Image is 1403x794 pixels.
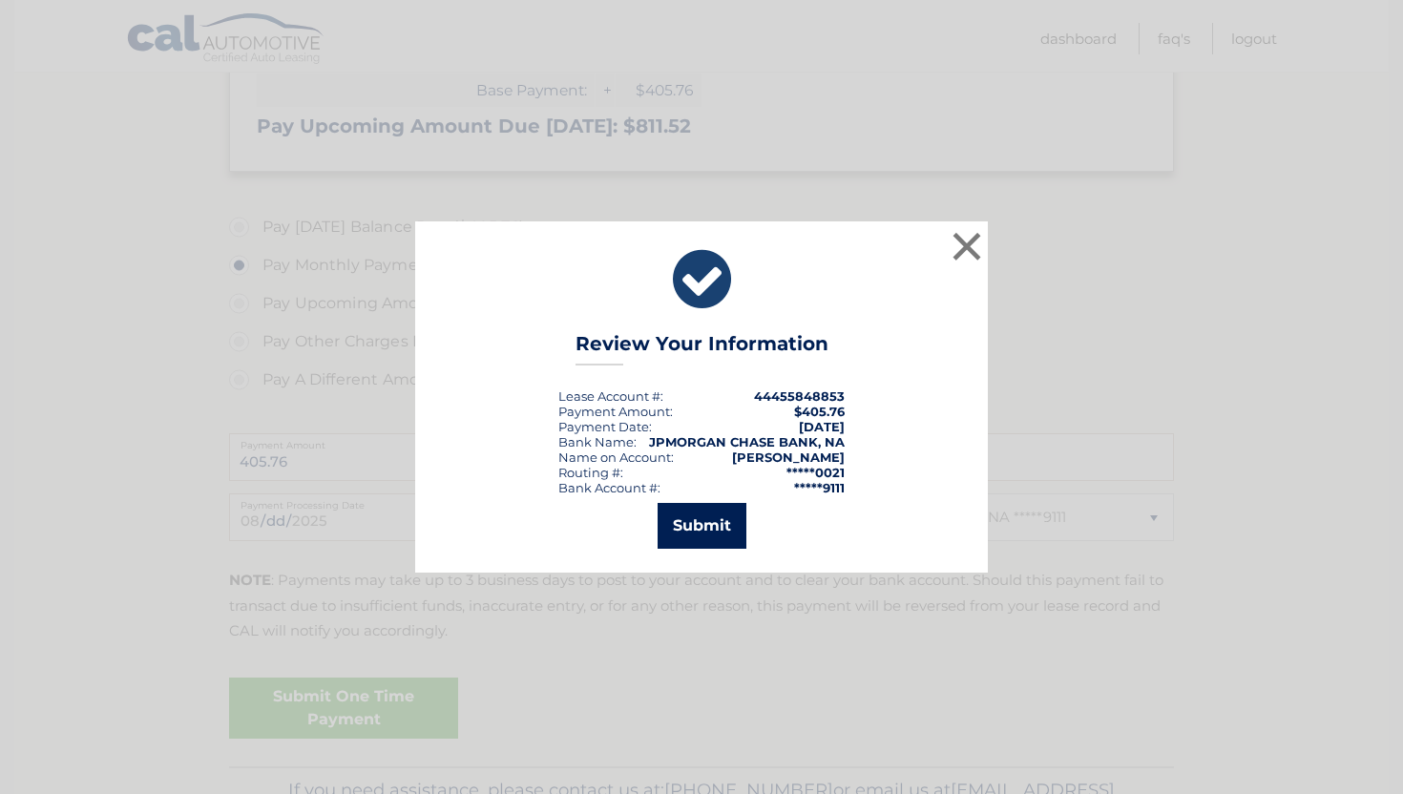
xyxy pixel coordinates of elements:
[948,227,986,265] button: ×
[558,434,637,449] div: Bank Name:
[558,465,623,480] div: Routing #:
[558,419,652,434] div: :
[558,480,660,495] div: Bank Account #:
[754,388,845,404] strong: 44455848853
[558,419,649,434] span: Payment Date
[649,434,845,449] strong: JPMORGAN CHASE BANK, NA
[732,449,845,465] strong: [PERSON_NAME]
[576,332,828,366] h3: Review Your Information
[558,388,663,404] div: Lease Account #:
[558,404,673,419] div: Payment Amount:
[794,404,845,419] span: $405.76
[799,419,845,434] span: [DATE]
[658,503,746,549] button: Submit
[558,449,674,465] div: Name on Account:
